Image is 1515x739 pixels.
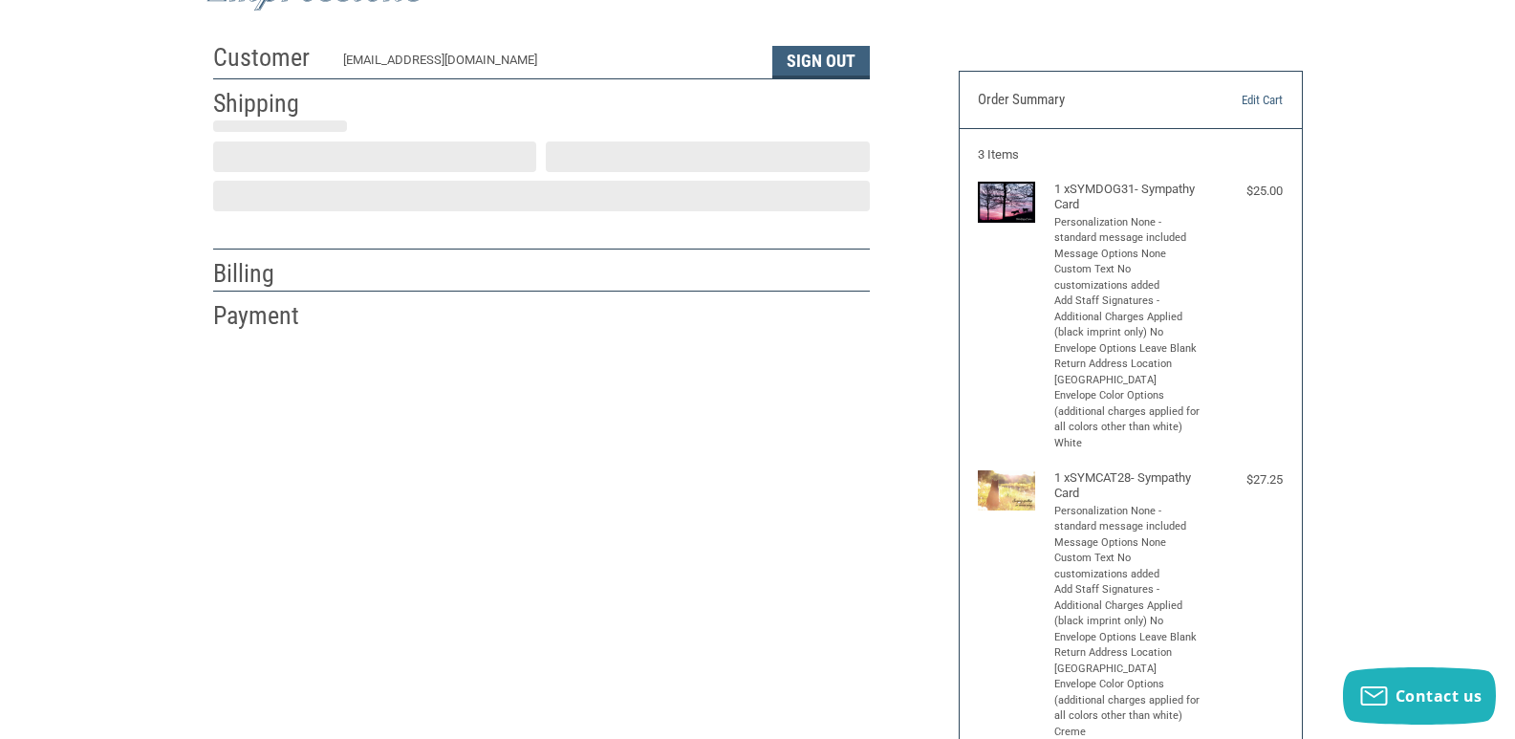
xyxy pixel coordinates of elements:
div: $25.00 [1206,182,1283,201]
h4: 1 x SYMDOG31- Sympathy Card [1054,182,1202,213]
li: Personalization None - standard message included [1054,215,1202,247]
h3: Order Summary [978,91,1185,110]
div: $27.25 [1206,470,1283,489]
li: Envelope Options Leave Blank [1054,341,1202,358]
li: Add Staff Signatures - Additional Charges Applied (black imprint only) No [1054,582,1202,630]
li: Envelope Options Leave Blank [1054,630,1202,646]
li: Message Options None [1054,247,1202,263]
h2: Billing [213,258,325,290]
div: [EMAIL_ADDRESS][DOMAIN_NAME] [343,51,753,78]
button: Contact us [1343,667,1496,725]
li: Custom Text No customizations added [1054,551,1202,582]
li: Add Staff Signatures - Additional Charges Applied (black imprint only) No [1054,293,1202,341]
span: Contact us [1396,685,1483,706]
h2: Customer [213,42,325,74]
li: Custom Text No customizations added [1054,262,1202,293]
h2: Payment [213,300,325,332]
li: Personalization None - standard message included [1054,504,1202,535]
li: Return Address Location [GEOGRAPHIC_DATA] [1054,357,1202,388]
h3: 3 Items [978,147,1283,163]
h4: 1 x SYMCAT28- Sympathy Card [1054,470,1202,502]
li: Message Options None [1054,535,1202,552]
a: Edit Cart [1185,91,1283,110]
h2: Shipping [213,88,325,120]
li: Envelope Color Options (additional charges applied for all colors other than white) White [1054,388,1202,451]
li: Return Address Location [GEOGRAPHIC_DATA] [1054,645,1202,677]
button: Sign Out [772,46,870,78]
